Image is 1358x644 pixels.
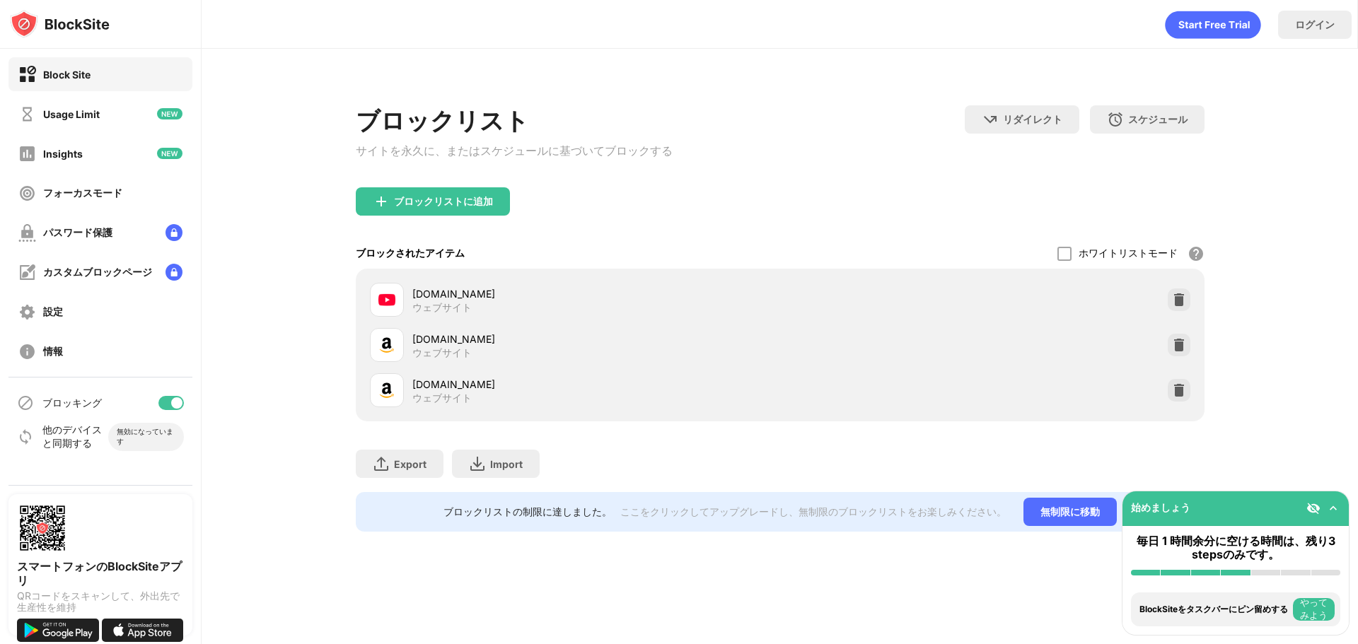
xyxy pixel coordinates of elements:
div: 無制限に移動 [1023,498,1117,526]
div: ホワイトリストモード [1079,247,1178,260]
img: block-on.svg [18,66,36,83]
div: スマートフォンのBlockSiteアプリ [17,559,184,587]
img: settings-off.svg [18,303,36,321]
div: ブロックされたアイテム [356,247,465,260]
img: favicons [378,382,395,399]
div: カスタムブロックページ [43,266,152,279]
div: ここをクリックしてアップグレードし、無制限のブロックリストをお楽しみください。 [620,505,1006,519]
div: [DOMAIN_NAME] [412,377,780,392]
img: blocking-icon.svg [17,394,34,411]
img: favicons [378,336,395,353]
div: 情報 [43,345,63,358]
img: new-icon.svg [157,148,182,159]
div: BlockSiteをタスクバーにピン留めする [1139,604,1289,614]
div: ウェブサイト [412,346,472,359]
button: やってみよう [1293,598,1335,621]
div: ブロッキング [42,397,102,410]
img: download-on-the-app-store.svg [102,619,184,642]
div: ブロックリストに追加 [394,196,493,207]
div: [DOMAIN_NAME] [412,332,780,346]
div: サイトを永久に、またはスケジュールに基づいてブロックする [356,144,673,159]
div: ブロックリスト [356,105,673,138]
img: new-icon.svg [157,108,182,119]
div: リダイレクト [1003,113,1062,127]
div: Import [490,458,523,470]
img: customize-block-page-off.svg [18,264,36,281]
div: フォーカスモード [43,187,122,200]
img: eye-not-visible.svg [1306,501,1321,515]
div: 他のデバイスと同期する [42,423,108,450]
div: ウェブサイト [412,301,472,314]
div: 始めましょう [1131,501,1190,515]
div: ログイン [1295,18,1335,32]
div: Block Site [43,69,91,81]
div: [DOMAIN_NAME] [412,286,780,301]
img: lock-menu.svg [166,224,182,241]
div: ウェブサイト [412,392,472,404]
img: password-protection-off.svg [18,224,36,242]
div: ブロックリストの制限に達しました。 [443,505,612,519]
img: omni-setup-toggle.svg [1326,501,1340,515]
div: QRコードをスキャンして、外出先で生産性を維持 [17,590,184,613]
img: insights-off.svg [18,145,36,163]
img: options-page-qr-code.png [17,503,68,554]
div: 設定 [43,305,63,319]
div: 無効になっています [117,427,175,447]
div: 毎日 1 時間余分に空ける時間は、残り3 stepsのみです。 [1131,534,1340,561]
img: time-usage-off.svg [18,105,36,123]
img: about-off.svg [18,343,36,361]
div: Insights [43,148,83,160]
div: パスワード保護 [43,226,112,240]
img: sync-icon.svg [17,428,34,445]
img: favicons [378,291,395,308]
img: focus-off.svg [18,185,36,202]
img: get-it-on-google-play.svg [17,619,99,642]
div: Export [394,458,426,470]
div: Usage Limit [43,108,100,120]
div: スケジュール [1128,113,1188,127]
img: logo-blocksite.svg [10,10,110,38]
div: animation [1165,11,1261,39]
img: lock-menu.svg [166,264,182,281]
